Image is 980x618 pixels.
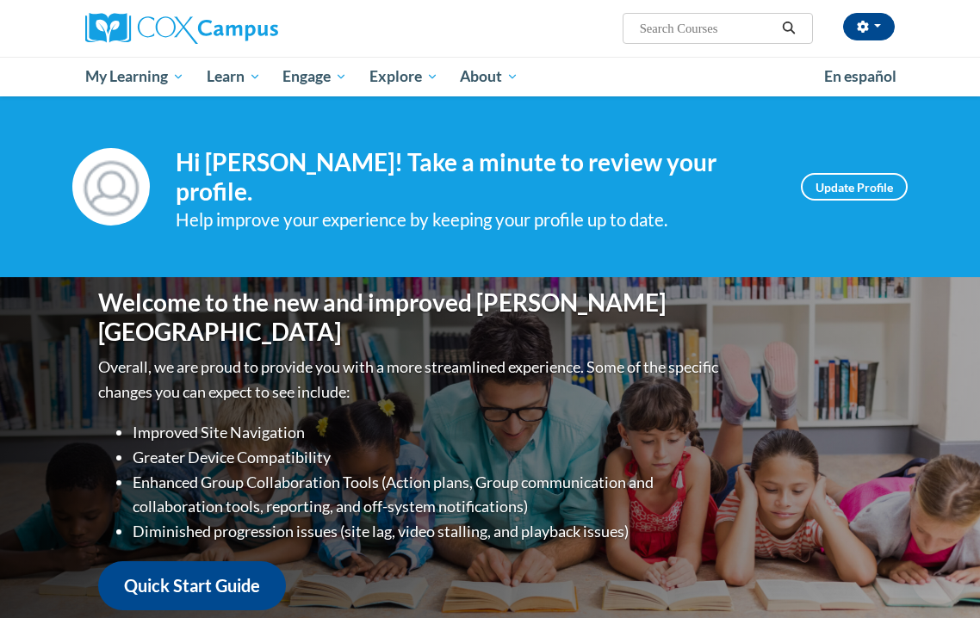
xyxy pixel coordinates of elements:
[911,549,966,604] iframe: Button to launch messaging window
[133,519,723,544] li: Diminished progression issues (site lag, video stalling, and playback issues)
[176,148,775,206] h4: Hi [PERSON_NAME]! Take a minute to review your profile.
[824,67,896,85] span: En español
[358,57,450,96] a: Explore
[450,57,530,96] a: About
[85,13,278,44] img: Cox Campus
[776,18,802,39] button: Search
[133,445,723,470] li: Greater Device Compatibility
[72,57,908,96] div: Main menu
[801,173,908,201] a: Update Profile
[85,13,338,44] a: Cox Campus
[638,18,776,39] input: Search Courses
[207,66,261,87] span: Learn
[176,206,775,234] div: Help improve your experience by keeping your profile up to date.
[369,66,438,87] span: Explore
[271,57,358,96] a: Engage
[74,57,195,96] a: My Learning
[98,288,723,346] h1: Welcome to the new and improved [PERSON_NAME][GEOGRAPHIC_DATA]
[98,355,723,405] p: Overall, we are proud to provide you with a more streamlined experience. Some of the specific cha...
[133,470,723,520] li: Enhanced Group Collaboration Tools (Action plans, Group communication and collaboration tools, re...
[85,66,184,87] span: My Learning
[98,561,286,610] a: Quick Start Guide
[195,57,272,96] a: Learn
[282,66,347,87] span: Engage
[843,13,895,40] button: Account Settings
[460,66,518,87] span: About
[133,420,723,445] li: Improved Site Navigation
[72,148,150,226] img: Profile Image
[813,59,908,95] a: En español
